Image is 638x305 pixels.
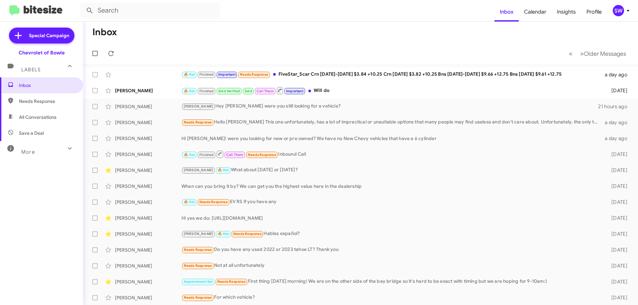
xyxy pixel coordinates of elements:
[19,130,44,136] span: Save a Deal
[181,86,601,95] div: Will do
[184,295,212,300] span: Needs Response
[286,89,303,93] span: Important
[184,153,195,157] span: 🔥 Hot
[218,168,229,172] span: 🔥 Hot
[181,150,601,158] div: Inbound Call
[218,232,229,236] span: 🔥 Hot
[184,232,213,236] span: [PERSON_NAME]
[181,71,601,78] div: FiveStar_Scar Crn [DATE]-[DATE] $3.84 +10.25 Crn [DATE] $3.82 +10.25 Bns [DATE]-[DATE] $9.66 +12....
[580,49,584,58] span: »
[181,246,601,254] div: Do you have any used 2022 or 2023 tahoe LT? Thank you
[115,119,181,126] div: [PERSON_NAME]
[565,47,577,60] button: Previous
[19,114,56,120] span: All Conversations
[199,72,214,77] span: Finished
[601,231,633,237] div: [DATE]
[552,2,581,22] a: Insights
[115,183,181,190] div: [PERSON_NAME]
[181,230,601,238] div: Hablas español?
[21,67,41,73] span: Labels
[601,87,633,94] div: [DATE]
[115,231,181,237] div: [PERSON_NAME]
[199,89,214,93] span: Finished
[601,71,633,78] div: a day ago
[181,118,601,126] div: Hello [PERSON_NAME] This one unfortunately, has a lot of impractical or unsuitable options that m...
[181,262,601,269] div: Not at all unfortunately
[181,278,601,285] div: First thing [DATE] morning! We are on the other side of the bay bridge so it's hard to be exact w...
[181,166,601,174] div: What about [DATE] or [DATE]?
[519,2,552,22] a: Calendar
[115,135,181,142] div: [PERSON_NAME]
[115,87,181,94] div: [PERSON_NAME]
[184,248,212,252] span: Needs Response
[598,103,633,110] div: 21 hours ago
[199,200,228,204] span: Needs Response
[181,294,601,301] div: For which vehicle?
[184,168,213,172] span: [PERSON_NAME]
[601,199,633,205] div: [DATE]
[184,89,195,93] span: 🔥 Hot
[115,263,181,269] div: [PERSON_NAME]
[601,119,633,126] div: a day ago
[19,49,65,56] div: Chevrolet of Bowie
[607,5,631,16] button: SW
[240,72,268,77] span: Needs Response
[257,89,274,93] span: Call Them
[613,5,624,16] div: SW
[184,104,213,109] span: [PERSON_NAME]
[115,103,181,110] div: [PERSON_NAME]
[184,200,195,204] span: 🔥 Hot
[248,153,276,157] span: Needs Response
[80,3,220,19] input: Search
[601,135,633,142] div: a day ago
[601,167,633,174] div: [DATE]
[115,215,181,221] div: [PERSON_NAME]
[181,103,598,110] div: Hey [PERSON_NAME] were you still looking for a vehicle?
[184,72,195,77] span: 🔥 Hot
[181,135,601,142] div: Hi [PERSON_NAME]! were you looking for new or pre owned? We have no New Chevy vehicles that have ...
[115,278,181,285] div: [PERSON_NAME]
[601,263,633,269] div: [DATE]
[565,47,630,60] nav: Page navigation example
[29,32,69,39] span: Special Campaign
[184,120,212,124] span: Needs Response
[601,294,633,301] div: [DATE]
[245,89,252,93] span: Sold
[226,153,244,157] span: Call Them
[494,2,519,22] a: Inbox
[181,183,601,190] div: When can you bring it by? We can get you the highest value here in the dealership
[181,198,601,206] div: EV RS if you have any
[601,151,633,158] div: [DATE]
[601,215,633,221] div: [DATE]
[217,279,246,284] span: Needs Response
[184,279,213,284] span: Appointment Set
[576,47,630,60] button: Next
[115,199,181,205] div: [PERSON_NAME]
[184,264,212,268] span: Needs Response
[218,72,236,77] span: Important
[581,2,607,22] a: Profile
[181,215,601,221] div: Hi yes we do: [URL][DOMAIN_NAME]
[584,50,626,57] span: Older Messages
[92,27,117,38] h1: Inbox
[115,167,181,174] div: [PERSON_NAME]
[601,183,633,190] div: [DATE]
[569,49,573,58] span: «
[601,247,633,253] div: [DATE]
[233,232,262,236] span: Needs Response
[9,28,74,43] a: Special Campaign
[115,294,181,301] div: [PERSON_NAME]
[115,151,181,158] div: [PERSON_NAME]
[19,82,75,89] span: Inbox
[218,89,240,93] span: Sold Verified
[115,247,181,253] div: [PERSON_NAME]
[21,149,35,155] span: More
[19,98,75,105] span: Needs Response
[199,153,214,157] span: Finished
[601,278,633,285] div: [DATE]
